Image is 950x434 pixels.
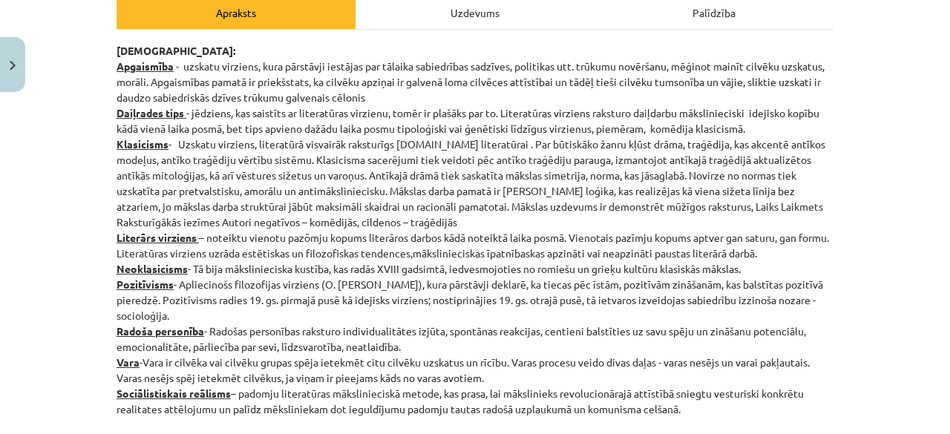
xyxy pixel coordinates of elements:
[10,61,16,70] img: icon-close-lesson-0947bae3869378f0d4975bcd49f059093ad1ed9edebbc8119c70593378902aed.svg
[117,387,231,400] strong: Sociālistiskais reālisms
[117,137,168,151] strong: Klasicisms
[117,43,833,417] p: - uzskatu virziens, kura pārstāvji iestājas par tālaika sabiedrības sadzīves, politikas utt. trūk...
[117,262,188,275] strong: Neoklasicisms
[117,106,184,119] strong: Daiļrades tips
[117,324,204,338] strong: Radoša personība
[117,59,174,73] u: Apgaismība
[117,277,174,291] strong: Pozitīvisms
[117,231,197,244] strong: Literārs virziens
[117,355,140,369] strong: Vara
[117,44,235,57] strong: [DEMOGRAPHIC_DATA]:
